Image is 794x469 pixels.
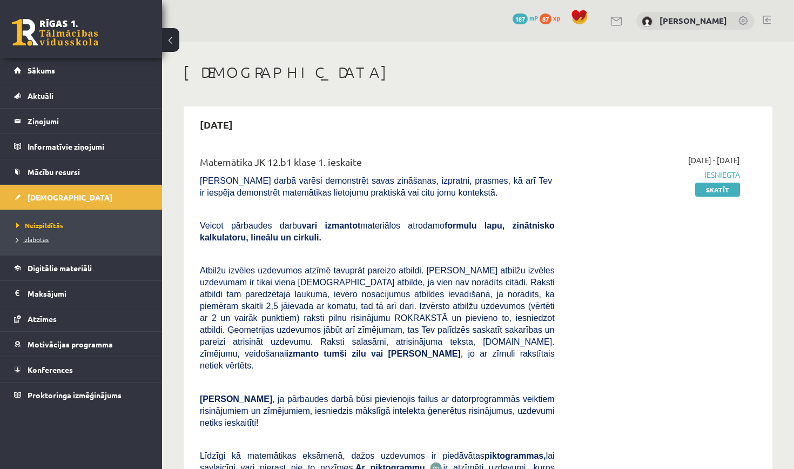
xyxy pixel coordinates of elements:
[28,167,80,177] span: Mācību resursi
[14,306,149,331] a: Atzīmes
[695,183,740,197] a: Skatīt
[302,221,361,230] b: vari izmantot
[12,19,98,46] a: Rīgas 1. Tālmācības vidusskola
[28,339,113,349] span: Motivācijas programma
[513,14,528,24] span: 187
[14,83,149,108] a: Aktuāli
[513,14,538,22] a: 187 mP
[200,394,272,404] span: [PERSON_NAME]
[200,221,555,242] span: Veicot pārbaudes darbu materiālos atrodamo
[688,155,740,166] span: [DATE] - [DATE]
[642,16,652,27] img: Justīne Everte
[200,155,555,175] div: Matemātika JK 12.b1 klase 1. ieskaite
[14,281,149,306] a: Maksājumi
[485,451,546,460] b: piktogrammas,
[553,14,560,22] span: xp
[14,185,149,210] a: [DEMOGRAPHIC_DATA]
[286,349,319,358] b: izmanto
[28,390,122,400] span: Proktoringa izmēģinājums
[28,192,112,202] span: [DEMOGRAPHIC_DATA]
[200,221,555,242] b: formulu lapu, zinātnisko kalkulatoru, lineālu un cirkuli.
[28,365,73,374] span: Konferences
[16,235,49,244] span: Izlabotās
[14,256,149,280] a: Digitālie materiāli
[28,134,149,159] legend: Informatīvie ziņojumi
[14,134,149,159] a: Informatīvie ziņojumi
[28,91,53,100] span: Aktuāli
[14,159,149,184] a: Mācību resursi
[200,176,555,197] span: [PERSON_NAME] darbā varēsi demonstrēt savas zināšanas, izpratni, prasmes, kā arī Tev ir iespēja d...
[14,357,149,382] a: Konferences
[28,281,149,306] legend: Maksājumi
[28,109,149,133] legend: Ziņojumi
[660,15,727,26] a: [PERSON_NAME]
[16,220,151,230] a: Neizpildītās
[14,332,149,357] a: Motivācijas programma
[571,169,740,180] span: Iesniegta
[324,349,461,358] b: tumši zilu vai [PERSON_NAME]
[16,221,63,230] span: Neizpildītās
[14,109,149,133] a: Ziņojumi
[200,266,555,370] span: Atbilžu izvēles uzdevumos atzīmē tavuprāt pareizo atbildi. [PERSON_NAME] atbilžu izvēles uzdevuma...
[16,234,151,244] a: Izlabotās
[189,112,244,137] h2: [DATE]
[28,263,92,273] span: Digitālie materiāli
[28,65,55,75] span: Sākums
[14,383,149,407] a: Proktoringa izmēģinājums
[184,63,772,82] h1: [DEMOGRAPHIC_DATA]
[540,14,551,24] span: 87
[529,14,538,22] span: mP
[14,58,149,83] a: Sākums
[540,14,566,22] a: 87 xp
[28,314,57,324] span: Atzīmes
[200,394,555,427] span: , ja pārbaudes darbā būsi pievienojis failus ar datorprogrammās veiktiem risinājumiem un zīmējumi...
